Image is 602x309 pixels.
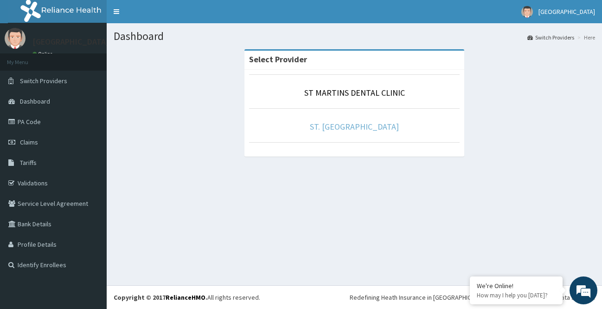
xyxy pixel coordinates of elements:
span: Claims [20,138,38,146]
strong: Copyright © 2017 . [114,293,207,302]
h1: Dashboard [114,30,595,42]
span: Tariffs [20,158,37,167]
li: Here [575,33,595,41]
a: ST. [GEOGRAPHIC_DATA] [310,121,399,132]
img: User Image [521,6,533,18]
div: We're Online! [477,282,556,290]
a: Switch Providers [527,33,574,41]
a: RelianceHMO [166,293,205,302]
footer: All rights reserved. [107,285,602,309]
span: Switch Providers [20,77,67,85]
img: User Image [5,28,26,49]
p: How may I help you today? [477,291,556,299]
p: [GEOGRAPHIC_DATA] [32,38,109,46]
span: [GEOGRAPHIC_DATA] [538,7,595,16]
div: Redefining Heath Insurance in [GEOGRAPHIC_DATA] using Telemedicine and Data Science! [350,293,595,302]
a: Online [32,51,55,57]
span: Dashboard [20,97,50,105]
a: ST MARTINS DENTAL CLINIC [304,87,405,98]
strong: Select Provider [249,54,307,65]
